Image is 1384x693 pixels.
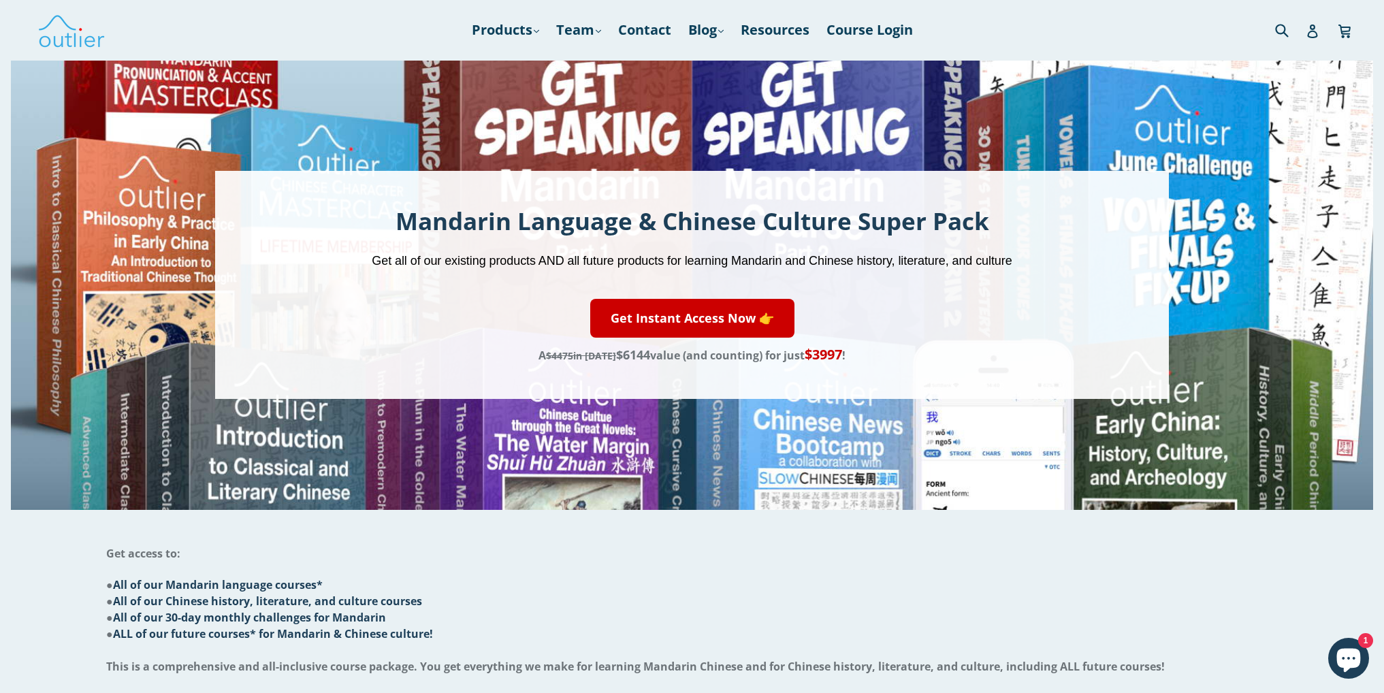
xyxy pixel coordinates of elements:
span: All of our Mandarin language courses* [113,578,323,593]
span: All of our 30-day monthly challenges for Mandarin [113,611,386,626]
a: Course Login [820,18,920,42]
span: This is a comprehensive and all-inclusive course package. You get everything we make for learning... [106,660,1165,675]
span: A value (and counting) for just ! [538,349,846,364]
img: Outlier Linguistics [37,10,106,50]
a: Blog [681,18,730,42]
h1: Mandarin Language & Chinese Culture Super Pack [349,206,1035,238]
input: Search [1272,16,1309,44]
a: Get Instant Access Now 👉 [590,300,794,338]
span: $6144 [616,347,650,364]
a: Resources [734,18,816,42]
span: ● [106,611,386,626]
span: ALL of our future courses* for Mandarin & Chinese culture! [113,627,433,642]
span: $3997 [805,346,842,364]
span: Get all of our existing products AND all future products for learning Mandarin and Chinese histor... [372,255,1012,268]
span: ● [106,627,433,642]
inbox-online-store-chat: Shopify online store chat [1324,638,1373,682]
s: in [DATE] [546,350,616,363]
span: Get access to: [106,546,180,561]
a: Products [465,18,546,42]
a: Team [549,18,608,42]
span: ● [106,594,422,609]
span: $4475 [546,350,573,363]
span: All of our Chinese history, literature, and culture courses [113,594,422,609]
span: ● [106,578,323,593]
a: Contact [611,18,678,42]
